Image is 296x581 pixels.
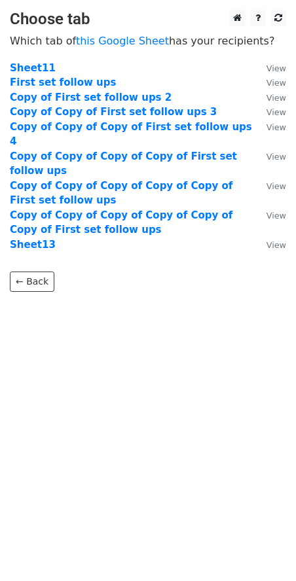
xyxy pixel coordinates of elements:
a: ← Back [10,272,54,292]
small: View [267,63,286,73]
a: Copy of Copy of Copy of Copy of Copy of Copy of First set follow ups [10,209,232,236]
small: View [267,122,286,132]
a: Copy of Copy of First set follow ups 3 [10,106,217,118]
small: View [267,93,286,103]
a: Copy of Copy of Copy of First set follow ups 4 [10,121,252,148]
a: View [253,62,286,74]
a: View [253,180,286,192]
small: View [267,211,286,220]
small: View [267,181,286,191]
a: Sheet13 [10,239,56,251]
a: View [253,209,286,221]
a: View [253,150,286,162]
a: Copy of First set follow ups 2 [10,92,172,103]
a: View [253,239,286,251]
a: View [253,77,286,88]
a: this Google Sheet [76,35,169,47]
p: Which tab of has your recipients? [10,34,286,48]
small: View [267,78,286,88]
a: First set follow ups [10,77,116,88]
a: Copy of Copy of Copy of Copy of First set follow ups [10,150,237,177]
a: Copy of Copy of Copy of Copy of Copy of First set follow ups [10,180,232,207]
small: View [267,240,286,250]
a: View [253,106,286,118]
small: View [267,107,286,117]
a: Sheet11 [10,62,56,74]
a: View [253,92,286,103]
small: View [267,152,286,162]
a: View [253,121,286,133]
h3: Choose tab [10,10,286,29]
